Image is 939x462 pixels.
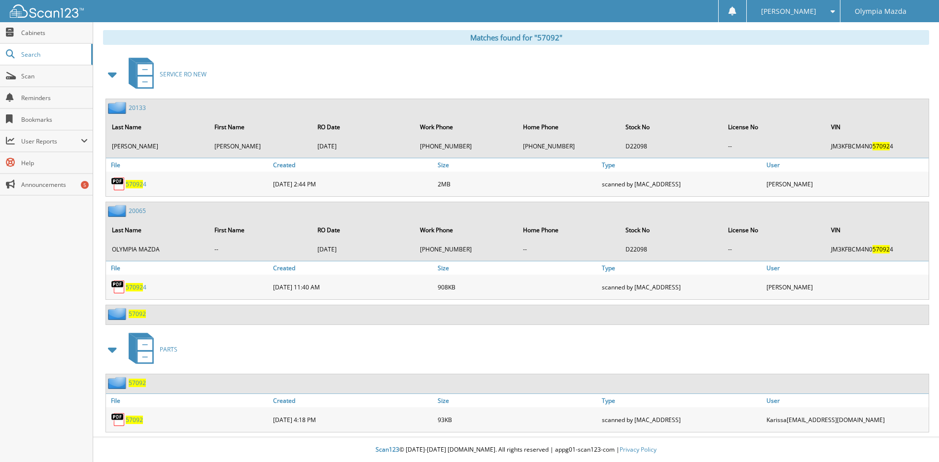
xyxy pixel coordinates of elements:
[599,410,764,429] div: scanned by [MAC_ADDRESS]
[107,220,209,240] th: Last Name
[415,220,517,240] th: Work Phone
[81,181,89,189] div: 5
[160,70,207,78] span: SERVICE RO NEW
[435,158,600,172] a: Size
[518,241,620,257] td: --
[415,241,517,257] td: [PHONE_NUMBER]
[599,277,764,297] div: scanned by [MAC_ADDRESS]
[621,138,722,154] td: D22098
[599,174,764,194] div: scanned by [MAC_ADDRESS]
[376,445,399,454] span: Scan123
[313,241,414,257] td: [DATE]
[126,180,146,188] a: 570924
[21,115,88,124] span: Bookmarks
[21,72,88,80] span: Scan
[435,174,600,194] div: 2MB
[271,261,435,275] a: Created
[126,416,143,424] a: 57092
[435,394,600,407] a: Size
[271,277,435,297] div: [DATE] 11:40 AM
[435,261,600,275] a: Size
[890,415,939,462] iframe: Chat Widget
[826,241,928,257] td: JM3KFBCM4N0 4
[764,394,929,407] a: User
[107,117,209,137] th: Last Name
[313,138,414,154] td: [DATE]
[764,158,929,172] a: User
[435,410,600,429] div: 93KB
[106,394,271,407] a: File
[518,117,620,137] th: Home Phone
[129,207,146,215] a: 20065
[93,438,939,462] div: © [DATE]-[DATE] [DOMAIN_NAME]. All rights reserved | appg01-scan123-com |
[826,138,928,154] td: JM3KFBCM4N0 4
[599,158,764,172] a: Type
[108,377,129,389] img: folder2.png
[106,158,271,172] a: File
[723,220,825,240] th: License No
[126,283,143,291] span: 57092
[10,4,84,18] img: scan123-logo-white.svg
[111,177,126,191] img: PDF.png
[621,220,722,240] th: Stock No
[599,261,764,275] a: Type
[620,445,657,454] a: Privacy Policy
[103,30,929,45] div: Matches found for "57092"
[160,345,177,354] span: PARTS
[415,138,517,154] td: [PHONE_NUMBER]
[21,180,88,189] span: Announcements
[518,220,620,240] th: Home Phone
[761,8,816,14] span: [PERSON_NAME]
[111,280,126,294] img: PDF.png
[621,117,722,137] th: Stock No
[209,241,311,257] td: --
[209,220,311,240] th: First Name
[209,117,311,137] th: First Name
[129,379,146,387] a: 57092
[271,158,435,172] a: Created
[21,159,88,167] span: Help
[764,277,929,297] div: [PERSON_NAME]
[599,394,764,407] a: Type
[126,283,146,291] a: 570924
[126,180,143,188] span: 57092
[764,261,929,275] a: User
[872,245,890,253] span: 57092
[108,205,129,217] img: folder2.png
[764,174,929,194] div: [PERSON_NAME]
[723,117,825,137] th: License No
[108,102,129,114] img: folder2.png
[313,220,414,240] th: RO Date
[723,241,825,257] td: --
[855,8,906,14] span: Olympia Mazda
[21,50,86,59] span: Search
[826,220,928,240] th: VIN
[271,410,435,429] div: [DATE] 4:18 PM
[107,241,209,257] td: OLYMPIA MAZDA
[129,310,146,318] a: 57092
[313,117,414,137] th: RO Date
[21,94,88,102] span: Reminders
[123,330,177,369] a: PARTS
[106,261,271,275] a: File
[111,412,126,427] img: PDF.png
[123,55,207,94] a: SERVICE RO NEW
[21,29,88,37] span: Cabinets
[107,138,209,154] td: [PERSON_NAME]
[271,174,435,194] div: [DATE] 2:44 PM
[518,138,620,154] td: [PHONE_NUMBER]
[415,117,517,137] th: Work Phone
[723,138,825,154] td: --
[435,277,600,297] div: 908KB
[129,104,146,112] a: 20133
[271,394,435,407] a: Created
[209,138,311,154] td: [PERSON_NAME]
[21,137,81,145] span: User Reports
[764,410,929,429] div: Karissa [EMAIL_ADDRESS][DOMAIN_NAME]
[872,142,890,150] span: 57092
[108,308,129,320] img: folder2.png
